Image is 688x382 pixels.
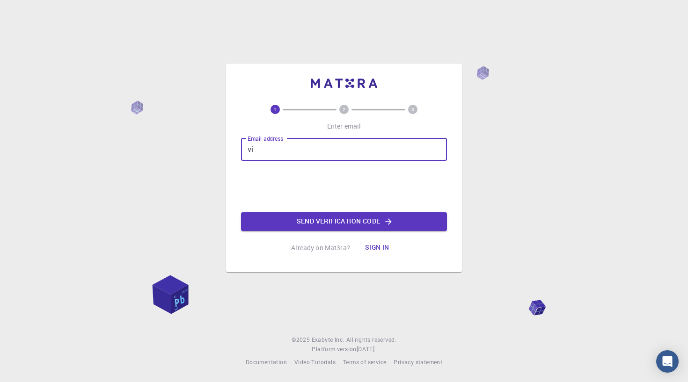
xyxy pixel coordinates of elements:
span: Terms of service [343,358,386,366]
span: Video Tutorials [294,358,336,366]
a: [DATE]. [357,345,376,354]
text: 1 [274,106,277,113]
p: Enter email [327,122,361,131]
a: Terms of service [343,358,386,367]
button: Sign in [358,238,397,257]
iframe: reCAPTCHA [273,168,415,205]
span: [DATE] . [357,345,376,353]
span: Platform version [312,345,356,354]
a: Documentation [246,358,287,367]
p: Already on Mat3ra? [291,243,350,252]
div: Open Intercom Messenger [656,350,679,373]
a: Exabyte Inc. [312,335,344,345]
text: 3 [411,106,414,113]
span: Privacy statement [394,358,442,366]
label: Email address [248,135,283,143]
a: Video Tutorials [294,358,336,367]
span: All rights reserved. [346,335,396,345]
button: Send verification code [241,212,447,231]
span: © 2025 [292,335,311,345]
span: Exabyte Inc. [312,336,344,343]
span: Documentation [246,358,287,366]
text: 2 [343,106,345,113]
a: Privacy statement [394,358,442,367]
